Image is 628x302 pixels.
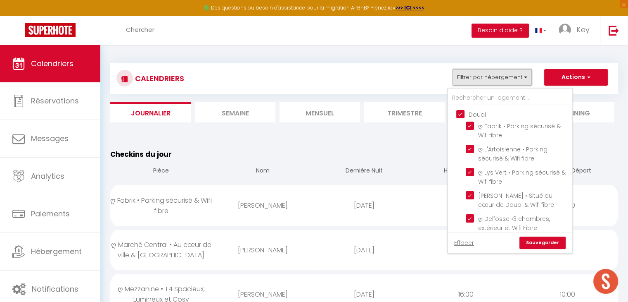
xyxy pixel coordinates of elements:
th: Dernière Nuit [313,160,415,183]
span: ღ Lys Vert • Parking sécurisé & Wifi fibre [478,168,566,186]
span: Analytics [31,171,64,181]
img: Super Booking [25,23,76,37]
button: Filtrer par hébergement [453,69,532,86]
input: Rechercher un logement... [448,91,572,105]
button: Actions [544,69,608,86]
span: Paiements [31,209,70,219]
th: Pièce [110,160,212,183]
span: [PERSON_NAME] • Situé au cœur de Douai & Wifi fibre [478,192,554,209]
li: Trimestre [364,102,445,122]
div: [DATE] [313,192,415,219]
h3: CALENDRIERS [133,69,184,88]
span: Chercher [126,25,154,34]
span: ღ L'Artoisienne • Parking sécurisé & Wifi fibre [478,145,547,163]
a: Effacer [454,238,474,247]
div: 17:00 [415,192,517,219]
div: ღ Fabrik • Parking sécurisé & Wifi fibre [110,187,212,224]
div: ღ Marché Central • Au cœur de ville & [GEOGRAPHIC_DATA] [110,231,212,268]
span: ღ Fabrik • Parking sécurisé & Wifi fibre [478,122,561,139]
button: Besoin d'aide ? [472,24,529,38]
span: Notifications [32,284,78,294]
img: ... [559,24,571,36]
li: Semaine [195,102,275,122]
img: logout [609,25,619,36]
span: Calendriers [31,58,73,69]
span: Messages [31,133,69,144]
a: Sauvegarder [519,237,566,249]
th: Heure D'arrivée [415,160,517,183]
span: ღ Delfosse •3 chambres, extérieur et Wifi Fibre [478,215,550,232]
span: Key [576,24,590,35]
li: Mensuel [280,102,360,122]
div: [PERSON_NAME] [212,192,313,219]
div: Open chat [593,269,618,294]
div: [PERSON_NAME] [212,237,313,264]
a: >>> ICI <<<< [396,4,424,11]
li: Planning [533,102,614,122]
a: ... Key [552,16,600,45]
span: Hébergement [31,246,82,256]
span: Réservations [31,96,79,106]
div: [DATE] [313,237,415,264]
a: Chercher [120,16,161,45]
li: Journalier [110,102,191,122]
div: -- [415,237,517,264]
span: Checkins du jour [110,149,172,159]
div: Filtrer par hébergement [447,88,573,254]
th: Nom [212,160,313,183]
